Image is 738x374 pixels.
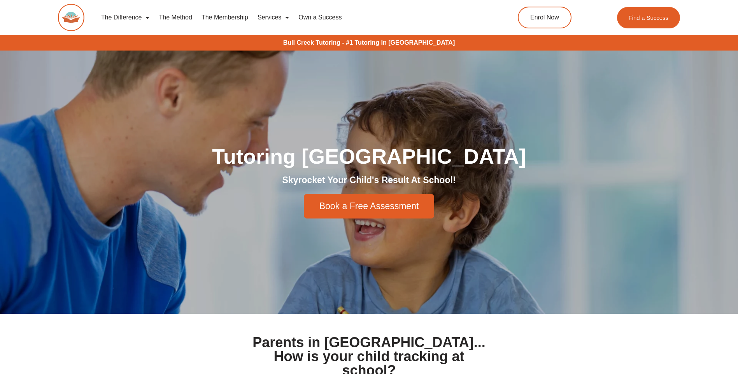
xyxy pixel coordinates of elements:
span: Book a Free Assessment [319,202,419,211]
span: Find a Success [629,15,669,21]
a: The Membership [197,9,253,26]
a: The Difference [96,9,154,26]
h2: Skyrocket Your Child's Result At School! [151,175,587,186]
a: Enrol Now [518,7,571,28]
h1: Tutoring [GEOGRAPHIC_DATA] [151,146,587,167]
a: Find a Success [617,7,680,28]
a: Own a Success [294,9,346,26]
nav: Menu [96,9,482,26]
a: Services [253,9,294,26]
a: The Method [154,9,196,26]
a: Book a Free Assessment [304,194,435,218]
span: Enrol Now [530,14,559,21]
